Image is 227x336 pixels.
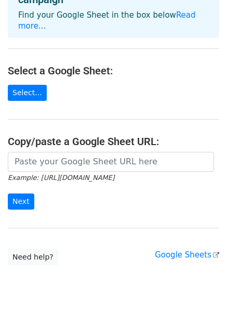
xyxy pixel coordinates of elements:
[8,85,47,101] a: Select...
[175,286,227,336] iframe: Chat Widget
[8,152,214,172] input: Paste your Google Sheet URL here
[8,193,34,210] input: Next
[8,249,58,265] a: Need help?
[18,10,196,31] a: Read more...
[18,10,209,32] p: Find your Google Sheet in the box below
[8,174,114,182] small: Example: [URL][DOMAIN_NAME]
[8,64,219,77] h4: Select a Google Sheet:
[175,286,227,336] div: וידג'ט של צ'אט
[155,250,219,260] a: Google Sheets
[8,135,219,148] h4: Copy/paste a Google Sheet URL:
